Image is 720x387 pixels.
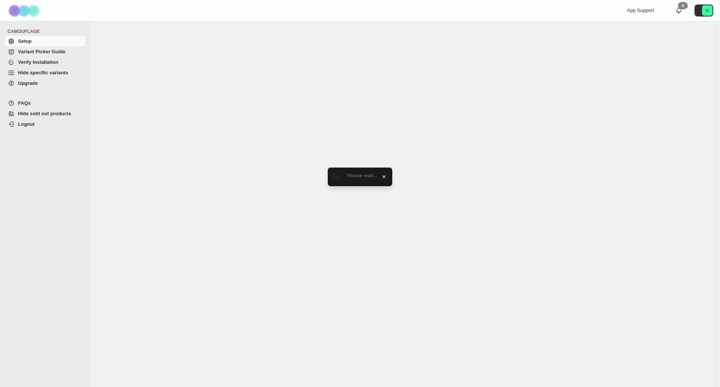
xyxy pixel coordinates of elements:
img: Camouflage [6,0,43,21]
a: FAQs [4,98,85,108]
a: Upgrade [4,78,85,89]
span: Upgrade [18,80,38,86]
span: App Support [627,8,654,13]
span: Hide specific variants [18,70,68,75]
span: CAMOUFLAGE [7,29,86,35]
span: Avatar with initials N [702,5,712,16]
a: Logout [4,119,85,130]
span: Logout [18,121,34,127]
a: Hide specific variants [4,68,85,78]
a: 0 [675,7,682,14]
text: N [706,8,709,13]
span: Please wait... [347,173,378,178]
span: Hide sold out products [18,111,71,116]
span: Verify Installation [18,59,58,65]
span: Variant Picker Guide [18,49,65,54]
a: Verify Installation [4,57,85,68]
a: Setup [4,36,85,47]
a: Hide sold out products [4,108,85,119]
span: FAQs [18,100,31,106]
div: 0 [678,2,688,9]
span: Setup [18,38,31,44]
a: Variant Picker Guide [4,47,85,57]
button: Avatar with initials N [694,5,713,17]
